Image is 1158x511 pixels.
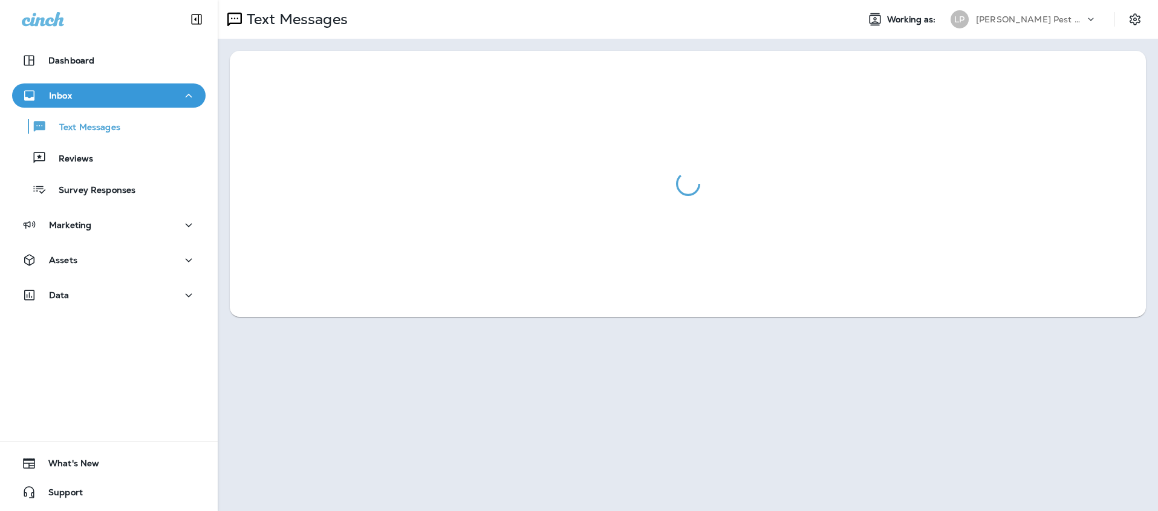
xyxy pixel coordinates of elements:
p: Assets [49,255,77,265]
button: What's New [12,451,206,475]
span: Working as: [887,15,938,25]
button: Support [12,480,206,504]
button: Survey Responses [12,177,206,202]
div: LP [951,10,969,28]
p: Data [49,290,70,300]
button: Settings [1124,8,1146,30]
button: Collapse Sidebar [180,7,213,31]
span: Support [36,487,83,502]
p: Survey Responses [47,185,135,197]
button: Text Messages [12,114,206,139]
p: Text Messages [47,122,120,134]
p: Reviews [47,154,93,165]
button: Dashboard [12,48,206,73]
button: Inbox [12,83,206,108]
p: Marketing [49,220,91,230]
button: Marketing [12,213,206,237]
p: [PERSON_NAME] Pest Control [976,15,1085,24]
button: Reviews [12,145,206,171]
p: Dashboard [48,56,94,65]
button: Assets [12,248,206,272]
button: Data [12,283,206,307]
p: Text Messages [242,10,348,28]
span: What's New [36,458,99,473]
p: Inbox [49,91,72,100]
